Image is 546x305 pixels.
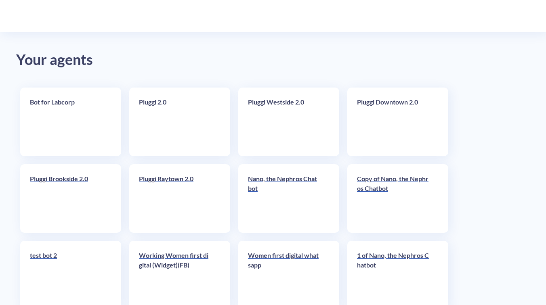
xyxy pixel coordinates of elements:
div: Your agents [16,48,530,71]
a: Pluggi 2.0 [139,97,212,146]
p: Pluggi Westside 2.0 [248,97,321,107]
p: test bot 2 [30,251,103,260]
a: Working Women first digital (Widget)(FB) [139,251,212,300]
p: Copy of Nano, the Nephros Chatbot [357,174,430,193]
p: Pluggi Brookside 2.0 [30,174,103,184]
a: Pluggi Downtown 2.0 [357,97,430,146]
p: Women first digital whatsapp [248,251,321,270]
p: Pluggi Raytown 2.0 [139,174,212,184]
p: Bot for Labcorp [30,97,103,107]
a: Pluggi Raytown 2.0 [139,174,212,223]
a: Pluggi Westside 2.0 [248,97,321,146]
a: test bot 2 [30,251,103,300]
p: Pluggi Downtown 2.0 [357,97,430,107]
a: Copy of Nano, the Nephros Chatbot [357,174,430,223]
a: Women first digital whatsapp [248,251,321,300]
p: Nano, the Nephros Chatbot [248,174,321,193]
p: Pluggi 2.0 [139,97,212,107]
a: Bot for Labcorp [30,97,103,146]
a: 1 of Nano, the Nephros Chatbot [357,251,430,300]
a: Pluggi Brookside 2.0 [30,174,103,223]
p: Working Women first digital (Widget)(FB) [139,251,212,270]
a: Nano, the Nephros Chatbot [248,174,321,223]
p: 1 of Nano, the Nephros Chatbot [357,251,430,270]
